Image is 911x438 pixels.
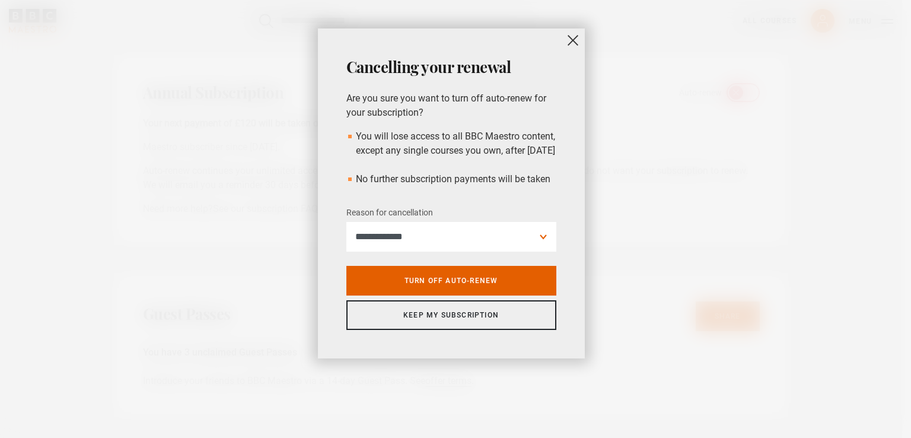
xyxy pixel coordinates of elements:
[346,91,556,120] p: Are you sure you want to turn off auto-renew for your subscription?
[346,172,556,186] li: No further subscription payments will be taken
[346,266,556,296] a: Turn off auto-renew
[346,57,556,77] h2: Cancelling your renewal
[561,28,585,52] button: close
[346,206,433,220] label: Reason for cancellation
[346,129,556,158] li: You will lose access to all BBC Maestro content, except any single courses you own, after [DATE]
[346,300,556,330] a: Keep my subscription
